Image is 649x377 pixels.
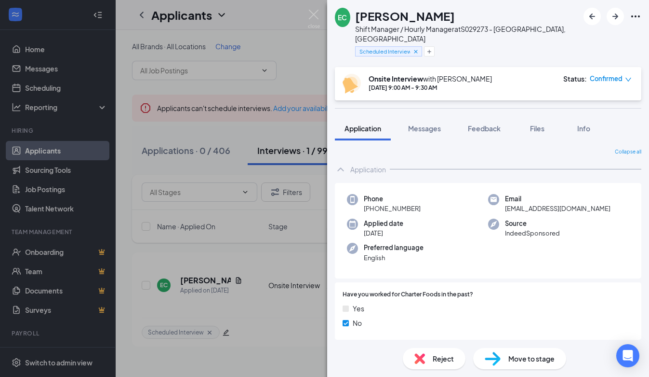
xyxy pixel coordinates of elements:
[586,11,598,22] svg: ArrowLeftNew
[412,48,419,55] svg: Cross
[505,194,610,204] span: Email
[625,76,632,83] span: down
[505,219,560,228] span: Source
[505,228,560,238] span: IndeedSponsored
[577,124,590,133] span: Info
[468,124,501,133] span: Feedback
[563,74,587,84] div: Status :
[433,353,454,364] span: Reject
[426,49,432,55] svg: Plus
[369,84,492,92] div: [DATE] 9:00 AM - 9:30 AM
[408,124,441,133] span: Messages
[424,46,435,56] button: Plus
[364,219,403,228] span: Applied date
[607,8,624,25] button: ArrowRight
[355,8,455,24] h1: [PERSON_NAME]
[369,74,423,83] b: Onsite Interview
[590,74,623,84] span: Confirmed
[364,243,424,252] span: Preferred language
[353,303,364,314] span: Yes
[353,318,362,328] span: No
[350,165,386,174] div: Application
[616,344,639,367] div: Open Intercom Messenger
[355,24,579,43] div: Shift Manager / Hourly Manager at S029273 - [GEOGRAPHIC_DATA], [GEOGRAPHIC_DATA]
[508,353,555,364] span: Move to stage
[344,124,381,133] span: Application
[530,124,544,133] span: Files
[364,194,421,204] span: Phone
[583,8,601,25] button: ArrowLeftNew
[369,74,492,84] div: with [PERSON_NAME]
[615,148,641,156] span: Collapse all
[364,253,424,263] span: English
[364,204,421,213] span: [PHONE_NUMBER]
[630,11,641,22] svg: Ellipses
[343,290,473,299] span: Have you worked for Charter Foods in the past?
[338,13,347,22] div: EC
[609,11,621,22] svg: ArrowRight
[505,204,610,213] span: [EMAIL_ADDRESS][DOMAIN_NAME]
[335,164,346,175] svg: ChevronUp
[359,47,410,56] span: Scheduled Interview
[364,228,403,238] span: [DATE]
